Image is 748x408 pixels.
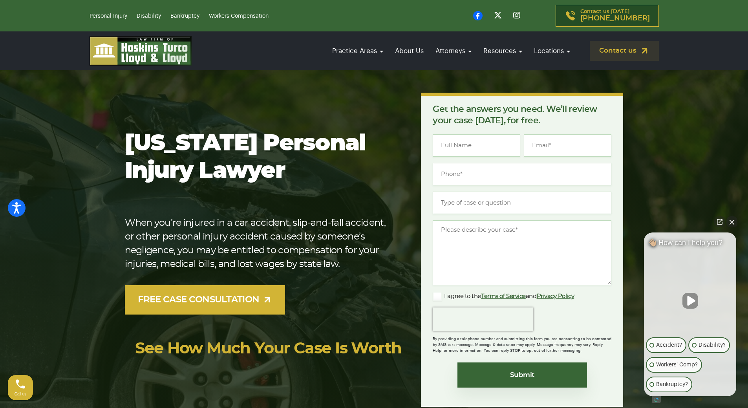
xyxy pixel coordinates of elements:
a: Bankruptcy [170,13,199,19]
iframe: reCAPTCHA [433,307,533,331]
a: Terms of Service [481,293,526,299]
a: Locations [530,40,574,62]
input: Type of case or question [433,192,611,214]
span: Call us [15,392,27,396]
p: Accident? [656,340,682,350]
a: Contact us [DATE][PHONE_NUMBER] [556,5,659,27]
a: Attorneys [432,40,476,62]
p: Contact us [DATE] [580,9,650,22]
a: Disability [137,13,161,19]
input: Phone* [433,163,611,185]
img: logo [90,36,192,66]
a: Personal Injury [90,13,127,19]
a: Resources [479,40,526,62]
a: Privacy Policy [537,293,574,299]
p: Bankruptcy? [656,380,688,389]
button: Close Intaker Chat Widget [726,216,737,227]
div: 👋🏼 How can I help you? [644,238,736,251]
p: Disability? [699,340,726,350]
a: Open direct chat [714,216,725,227]
button: Unmute video [682,293,698,309]
p: Workers' Comp? [656,360,698,370]
input: Full Name [433,134,520,157]
p: Get the answers you need. We’ll review your case [DATE], for free. [433,104,611,126]
label: I agree to the and [433,292,574,301]
a: Contact us [590,41,659,61]
h1: [US_STATE] Personal Injury Lawyer [125,130,396,185]
span: [PHONE_NUMBER] [580,15,650,22]
a: See How Much Your Case Is Worth [135,341,402,357]
a: About Us [391,40,428,62]
input: Submit [457,362,587,388]
img: arrow-up-right-light.svg [262,295,272,305]
input: Email* [524,134,611,157]
a: Open intaker chat [652,396,661,403]
a: Workers Compensation [209,13,269,19]
a: FREE CASE CONSULTATION [125,285,285,315]
p: When you’re injured in a car accident, slip-and-fall accident, or other personal injury accident ... [125,216,396,271]
a: Practice Areas [328,40,387,62]
div: By providing a telephone number and submitting this form you are consenting to be contacted by SM... [433,331,611,354]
